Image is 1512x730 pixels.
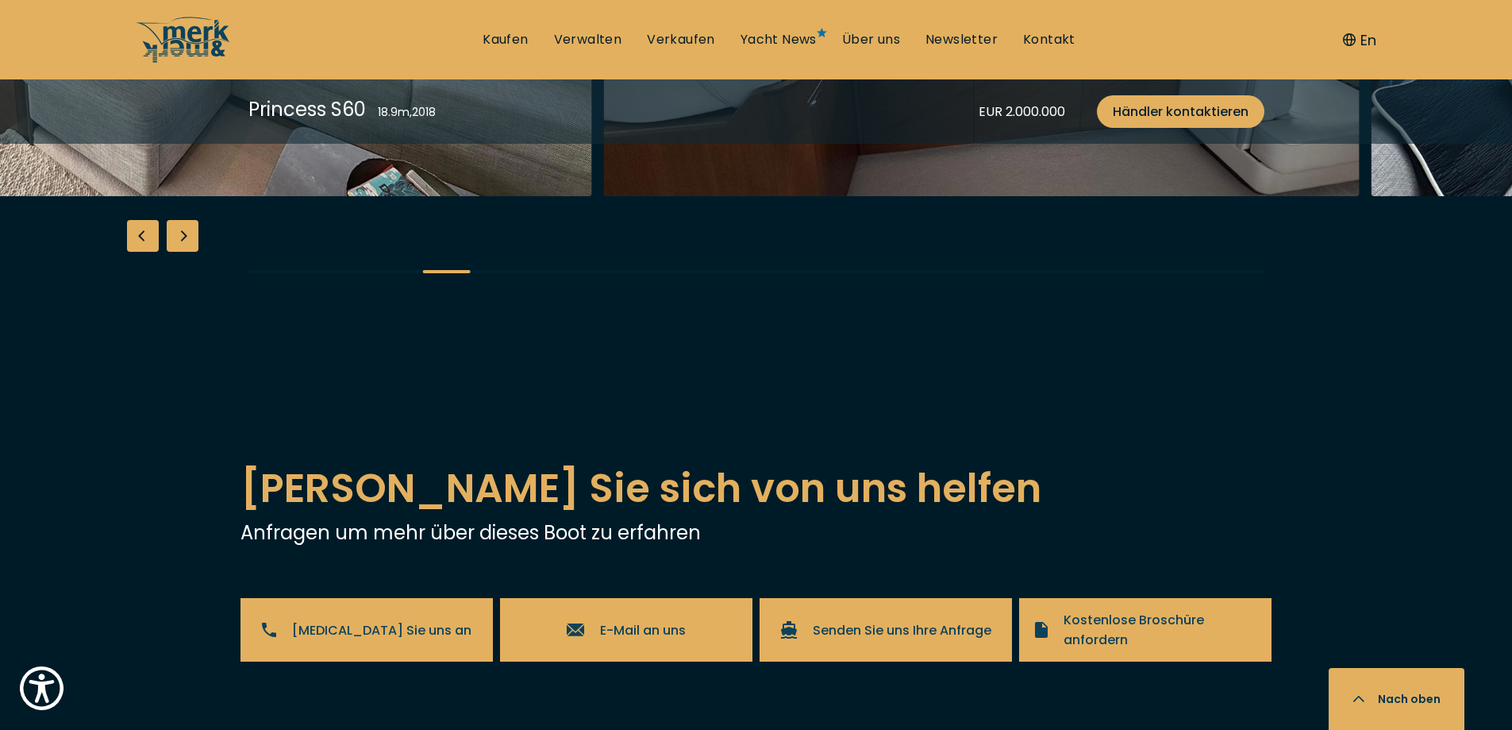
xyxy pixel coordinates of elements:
a: Verwalten [554,31,622,48]
a: Kontakt [1023,31,1075,48]
p: Anfragen um mehr über dieses Boot zu erfahren [240,519,1272,547]
div: Previous slide [127,220,159,252]
button: En [1343,29,1376,51]
button: Nach oben [1329,668,1464,730]
div: Princess S60 [248,95,366,123]
a: Senden Sie uns Ihre Anfrage [760,598,1013,662]
span: Kostenlose Broschüre anfordern [1064,610,1256,650]
div: EUR 2.000.000 [979,102,1065,122]
div: 18.9 m , 2018 [378,104,436,121]
h2: [PERSON_NAME] Sie sich von uns helfen [240,458,1272,519]
span: [MEDICAL_DATA] Sie uns an [292,620,471,640]
span: E-Mail an uns [600,620,686,640]
a: [MEDICAL_DATA] Sie uns an [240,598,494,662]
a: Verkaufen [647,31,715,48]
div: Next slide [167,220,198,252]
a: Newsletter [925,31,998,48]
span: Senden Sie uns Ihre Anfrage [813,620,991,640]
a: E-Mail an uns [500,598,753,662]
a: Yacht News [741,31,817,48]
a: Händler kontaktieren [1097,95,1264,128]
a: Kostenlose Broschüre anfordern [1019,598,1272,662]
a: Kaufen [483,31,528,48]
button: Show Accessibility Preferences [16,662,67,714]
span: Händler kontaktieren [1113,102,1248,122]
a: Über uns [842,31,900,48]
